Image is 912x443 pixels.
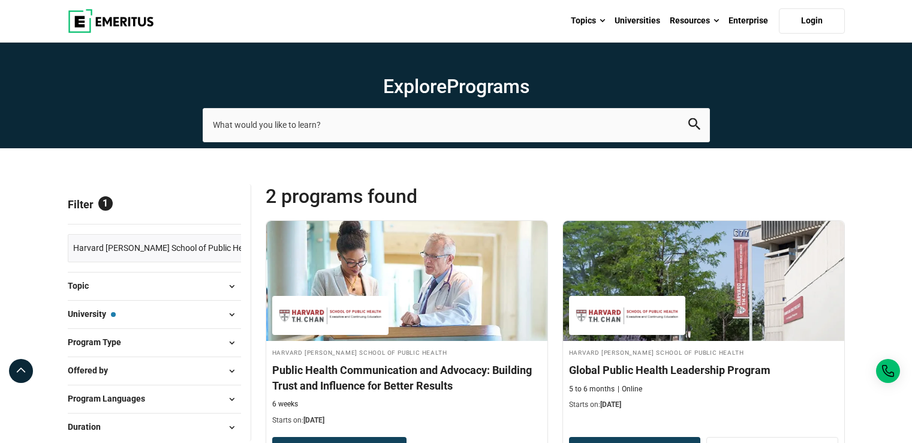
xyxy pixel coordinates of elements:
[779,8,845,34] a: Login
[68,279,98,292] span: Topic
[68,392,155,405] span: Program Languages
[68,234,273,262] a: Harvard [PERSON_NAME] School of Public Health ×
[303,416,324,424] span: [DATE]
[68,277,241,295] button: Topic
[98,196,113,211] span: 1
[203,74,710,98] h1: Explore
[569,384,615,394] p: 5 to 6 months
[575,302,679,329] img: Harvard T.H. Chan School of Public Health
[272,415,541,426] p: Starts on:
[68,418,241,436] button: Duration
[272,399,298,409] p: 6 weeks
[569,363,838,378] h4: Global Public Health Leadership Program
[203,108,710,142] input: search-page
[618,384,642,394] p: Online
[68,420,110,433] span: Duration
[266,221,547,432] a: Healthcare Course by Harvard T.H. Chan School of Public Health - December 4, 2025 Harvard T.H. Ch...
[272,363,541,393] h4: Public Health Communication and Advocacy: Building Trust and Influence for Better Results
[600,400,621,409] span: [DATE]
[68,362,241,380] button: Offered by
[68,334,241,352] button: Program Type
[73,241,257,255] span: Harvard [PERSON_NAME] School of Public Health
[68,184,241,224] p: Filter
[563,221,844,341] img: Global Public Health Leadership Program | Online Healthcare Course
[266,184,555,208] span: 2 Programs found
[68,307,116,321] span: University
[68,306,241,324] button: University
[688,118,700,132] button: search
[447,75,529,98] span: Programs
[266,221,547,341] img: Public Health Communication and Advocacy: Building Trust and Influence for Better Results | Onlin...
[569,347,838,357] h4: Harvard [PERSON_NAME] School of Public Health
[272,347,541,357] h4: Harvard [PERSON_NAME] School of Public Health
[68,336,131,349] span: Program Type
[688,121,700,133] a: search
[278,302,383,329] img: Harvard T.H. Chan School of Public Health
[68,390,241,408] button: Program Languages
[569,400,838,410] p: Starts on:
[563,221,844,417] a: Healthcare Course by Harvard T.H. Chan School of Public Health - December 15, 2025 Harvard T.H. C...
[204,198,241,214] a: Reset all
[68,364,118,377] span: Offered by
